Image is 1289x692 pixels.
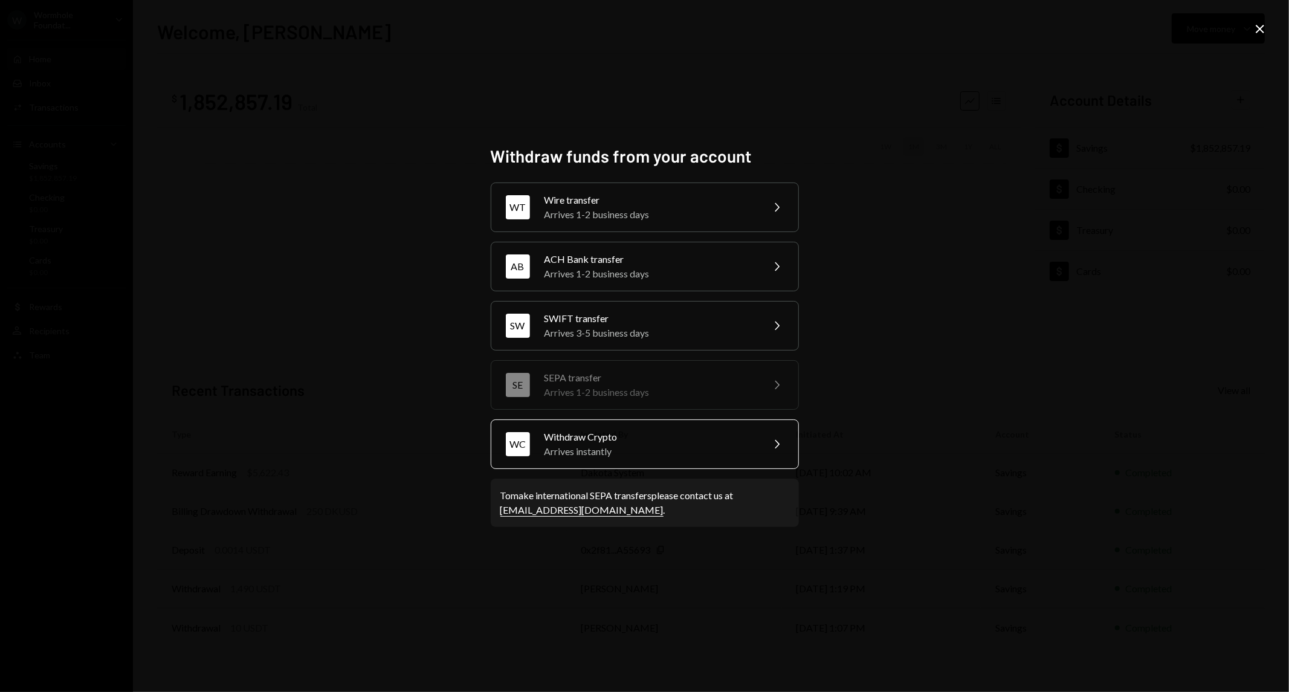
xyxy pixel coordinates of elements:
[506,254,530,279] div: AB
[544,252,755,267] div: ACH Bank transfer
[544,430,755,444] div: Withdraw Crypto
[506,373,530,397] div: SE
[544,385,755,399] div: Arrives 1-2 business days
[491,360,799,410] button: SESEPA transferArrives 1-2 business days
[491,183,799,232] button: WTWire transferArrives 1-2 business days
[544,193,755,207] div: Wire transfer
[544,207,755,222] div: Arrives 1-2 business days
[544,326,755,340] div: Arrives 3-5 business days
[544,267,755,281] div: Arrives 1-2 business days
[491,301,799,351] button: SWSWIFT transferArrives 3-5 business days
[506,314,530,338] div: SW
[506,195,530,219] div: WT
[544,444,755,459] div: Arrives instantly
[544,370,755,385] div: SEPA transfer
[491,419,799,469] button: WCWithdraw CryptoArrives instantly
[491,242,799,291] button: ABACH Bank transferArrives 1-2 business days
[500,504,664,517] a: [EMAIL_ADDRESS][DOMAIN_NAME]
[491,144,799,168] h2: Withdraw funds from your account
[544,311,755,326] div: SWIFT transfer
[500,488,789,517] div: To make international SEPA transfers please contact us at .
[506,432,530,456] div: WC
